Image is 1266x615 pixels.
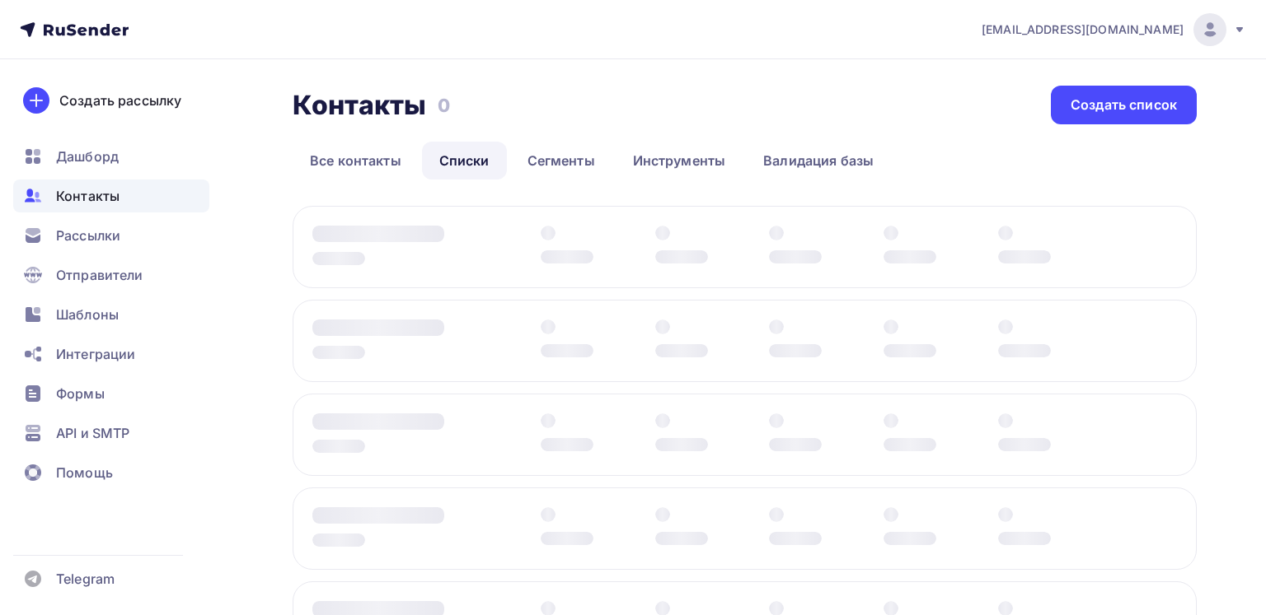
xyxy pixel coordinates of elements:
[982,13,1246,46] a: [EMAIL_ADDRESS][DOMAIN_NAME]
[1071,96,1177,114] div: Создать список
[56,344,135,364] span: Интеграции
[982,21,1184,38] span: [EMAIL_ADDRESS][DOMAIN_NAME]
[13,179,209,212] a: Контакты
[56,463,113,482] span: Помощь
[56,423,129,443] span: API и SMTP
[510,142,612,179] a: Сегменты
[293,89,426,122] h2: Контакты
[746,142,891,179] a: Валидация базы
[13,298,209,331] a: Шаблоны
[13,140,209,173] a: Дашборд
[56,226,120,245] span: Рассылки
[422,142,507,179] a: Списки
[293,142,419,179] a: Все контакты
[13,219,209,252] a: Рассылки
[56,147,119,166] span: Дашборд
[13,377,209,410] a: Формы
[56,569,115,589] span: Telegram
[59,91,181,110] div: Создать рассылку
[56,384,105,403] span: Формы
[56,186,120,206] span: Контакты
[56,305,119,324] span: Шаблоны
[438,94,450,117] h3: 0
[56,265,143,285] span: Отправители
[13,259,209,291] a: Отправители
[616,142,743,179] a: Инструменты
